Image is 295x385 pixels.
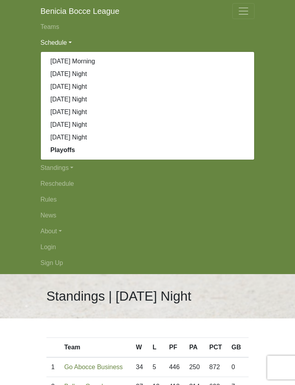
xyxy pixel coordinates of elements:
a: Standings [40,160,255,176]
a: Rules [40,192,255,208]
th: PCT [205,338,227,358]
a: Teams [40,19,255,35]
a: Go Abocce Business [64,364,123,370]
th: PA [184,338,205,358]
h1: Standings | [DATE] Night [46,288,192,304]
th: GB [227,338,249,358]
a: [DATE] Night [41,93,254,106]
td: 1 [46,357,59,377]
th: W [131,338,148,358]
a: News [40,208,255,223]
button: Toggle navigation [232,3,255,19]
td: 0 [227,357,249,377]
a: [DATE] Night [41,118,254,131]
a: [DATE] Night [41,106,254,118]
td: 446 [164,357,184,377]
a: Reschedule [40,176,255,192]
a: Sign Up [40,255,255,271]
a: Playoffs [41,144,254,156]
td: 250 [184,357,205,377]
a: About [40,223,255,239]
td: 872 [205,357,227,377]
a: [DATE] Morning [41,55,254,68]
a: Benicia Bocce League [40,3,119,19]
a: [DATE] Night [41,80,254,93]
td: 34 [131,357,148,377]
a: Schedule [40,35,255,51]
td: 5 [148,357,165,377]
th: Team [59,338,131,358]
a: [DATE] Night [41,68,254,80]
th: L [148,338,165,358]
a: [DATE] Night [41,131,254,144]
strong: Playoffs [50,147,75,153]
a: Login [40,239,255,255]
div: Schedule [40,51,255,160]
th: PF [164,338,184,358]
